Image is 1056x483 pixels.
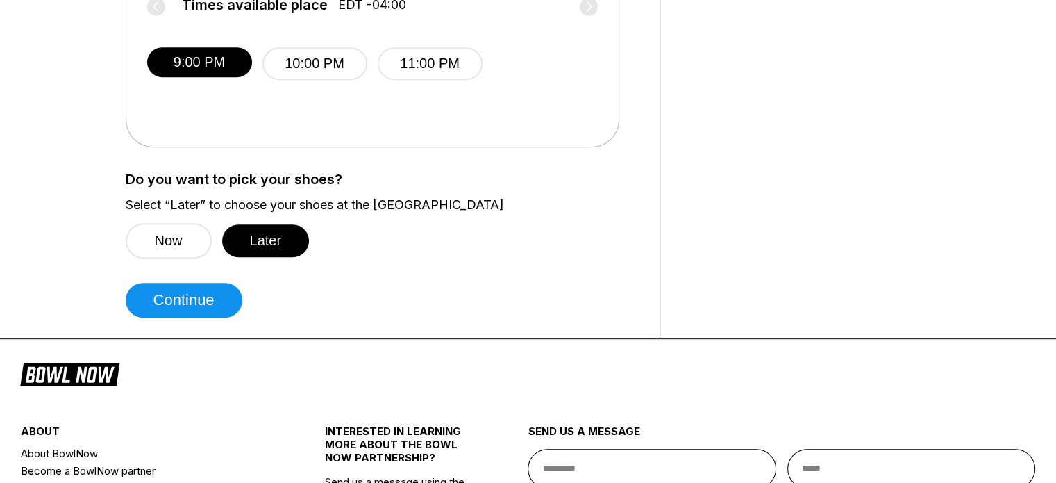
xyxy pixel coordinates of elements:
a: Become a BowlNow partner [21,462,274,480]
a: About BowlNow [21,445,274,462]
div: about [21,425,274,445]
div: send us a message [528,425,1035,449]
button: Now [126,223,212,259]
button: Later [222,224,310,257]
label: Select “Later” to choose your shoes at the [GEOGRAPHIC_DATA] [126,197,639,213]
button: 11:00 PM [378,47,483,80]
label: Do you want to pick your shoes? [126,172,639,187]
div: INTERESTED IN LEARNING MORE ABOUT THE BOWL NOW PARTNERSHIP? [325,425,477,475]
button: Continue [126,283,242,318]
button: 10:00 PM [262,47,367,80]
button: 9:00 PM [147,47,252,77]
